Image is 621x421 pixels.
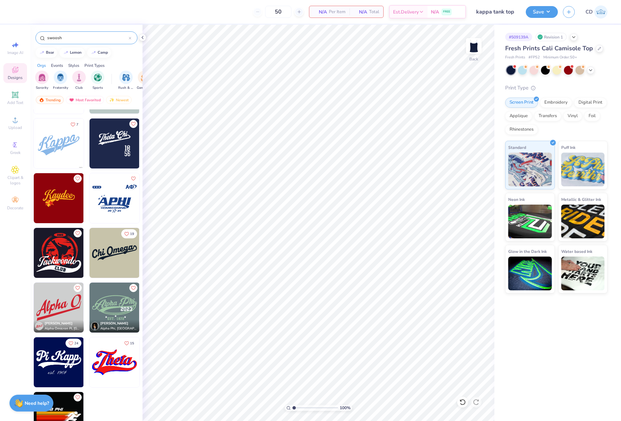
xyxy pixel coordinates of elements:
[74,284,82,292] button: Like
[118,71,134,90] button: filter button
[7,205,23,211] span: Decorate
[34,173,84,223] img: a8f8f0d1-6df0-4e76-ae13-fb31b6b78e38
[122,74,130,81] img: Rush & Bid Image
[586,5,607,19] a: CD
[7,50,23,55] span: Image AI
[431,8,439,16] span: N/A
[39,98,44,102] img: trending.gif
[83,173,133,223] img: 6ddb0e5a-28ed-4492-a69b-da2031a8c33f
[35,322,43,330] img: Avatar
[130,232,134,236] span: 19
[38,74,46,81] img: Sorority Image
[59,48,85,58] button: lemon
[47,34,129,41] input: Try "Alpha"
[106,96,132,104] div: Newest
[89,337,139,387] img: e63a26f0-db21-44d4-b83d-ee5fc019a6d1
[313,8,327,16] span: N/A
[505,33,532,41] div: # 509139A
[130,342,134,345] span: 15
[137,71,152,90] div: filter for Game Day
[139,337,189,387] img: 539eb536-aee4-4d64-98f9-ddb880fe8a9d
[66,339,81,348] button: Like
[34,283,84,333] img: 9541ba4f-1080-4cbf-9a53-8be72bab631a
[91,51,96,55] img: trend_line.gif
[93,85,103,90] span: Sports
[561,153,605,186] img: Puff Ink
[74,175,82,183] button: Like
[340,405,351,411] span: 100 %
[393,8,419,16] span: Est. Delivery
[35,71,49,90] button: filter button
[369,8,379,16] span: Total
[109,98,114,102] img: Newest.gif
[534,111,561,121] div: Transfers
[543,55,577,60] span: Minimum Order: 50 +
[8,125,22,130] span: Upload
[508,153,552,186] img: Standard
[51,62,63,69] div: Events
[100,326,137,331] span: Alpha Phi, [GEOGRAPHIC_DATA][US_STATE]
[89,119,139,168] img: 155f315b-c353-4007-a6e5-5d204b05ad57
[74,393,82,401] button: Like
[36,85,48,90] span: Sorority
[121,339,137,348] button: Like
[471,5,521,19] input: Untitled Design
[584,111,600,121] div: Foil
[329,8,345,16] span: Per Item
[66,96,104,104] div: Most Favorited
[72,71,86,90] div: filter for Club
[35,71,49,90] div: filter for Sorority
[91,71,104,90] div: filter for Sports
[94,74,102,81] img: Sports Image
[45,321,73,326] span: [PERSON_NAME]
[561,196,601,203] span: Metallic & Glitter Ink
[34,119,84,168] img: 086b4041-02e5-4113-9a24-d32b11487451
[526,6,558,18] button: Save
[45,326,81,331] span: Alpha Omicron Pi, [GEOGRAPHIC_DATA]
[129,120,137,128] button: Like
[63,51,69,55] img: trend_line.gif
[83,228,133,278] img: c252032b-0c77-472e-ba1f-72aa01b6c762
[508,248,547,255] span: Glow in the Dark Ink
[118,85,134,90] span: Rush & Bid
[505,98,538,108] div: Screen Print
[75,74,83,81] img: Club Image
[139,173,189,223] img: fefd4773-71fb-4cfd-8402-ef24c57c0ab3
[83,337,133,387] img: f05aba5f-0786-47a0-83e2-aa2fb2994ede
[83,283,133,333] img: ced8e2f3-5fd0-4b20-aca4-f8fa927891d8
[505,55,525,60] span: Fresh Prints
[508,205,552,238] img: Neon Ink
[505,111,532,121] div: Applique
[53,71,68,90] div: filter for Fraternity
[594,5,607,19] img: Cedric Diasanta
[508,196,525,203] span: Neon Ink
[139,283,189,333] img: cd8f35e0-ece6-497e-82eb-a72dd45ce543
[76,123,78,126] span: 7
[139,228,189,278] img: 351908b9-c6d0-4210-aed3-578d79bec8a5
[25,400,49,406] strong: Need help?
[89,283,139,333] img: 13c67bf1-f618-4c5a-b1d3-8c95bc704bf6
[536,33,567,41] div: Revision 1
[561,257,605,290] img: Water based Ink
[137,71,152,90] button: filter button
[46,51,54,54] div: bear
[35,48,57,58] button: bear
[69,98,74,102] img: most_fav.gif
[84,62,105,69] div: Print Types
[141,74,149,81] img: Game Day Image
[118,71,134,90] div: filter for Rush & Bid
[121,229,137,238] button: Like
[68,62,79,69] div: Styles
[137,85,152,90] span: Game Day
[129,284,137,292] button: Like
[505,84,607,92] div: Print Type
[574,98,607,108] div: Digital Print
[100,321,128,326] span: [PERSON_NAME]
[53,85,68,90] span: Fraternity
[75,85,83,90] span: Club
[508,257,552,290] img: Glow in the Dark Ink
[74,342,78,345] span: 24
[129,175,137,183] button: Like
[561,205,605,238] img: Metallic & Glitter Ink
[563,111,582,121] div: Vinyl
